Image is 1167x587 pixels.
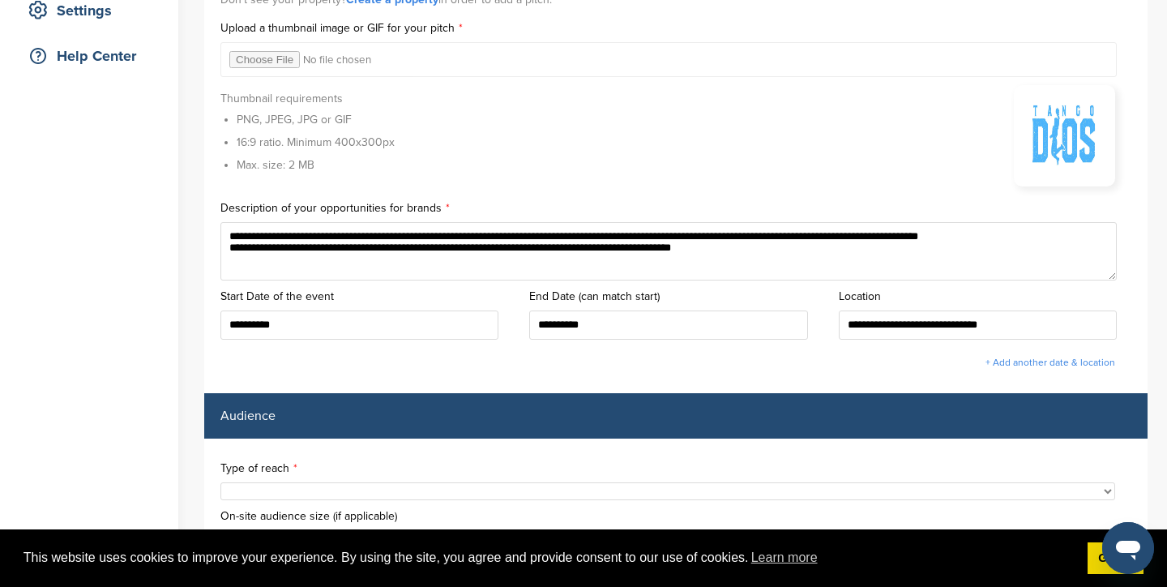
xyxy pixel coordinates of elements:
[1014,85,1115,186] img: B5DE632E-A328-4314-A0EC-A0EB49D28008.jpeg
[237,156,395,174] li: Max. size: 2 MB
[220,203,1131,214] label: Description of your opportunities for brands
[24,546,1075,570] span: This website uses cookies to improve your experience. By using the site, you agree and provide co...
[839,291,1131,302] label: Location
[529,291,822,302] label: End Date (can match start)
[24,41,162,71] div: Help Center
[220,92,395,179] div: Thumbnail requirements
[220,463,1131,474] label: Type of reach
[220,291,513,302] label: Start Date of the event
[220,23,1131,34] label: Upload a thumbnail image or GIF for your pitch
[985,357,1115,368] a: + Add another date & location
[749,546,820,570] a: learn more about cookies
[220,409,276,422] label: Audience
[1102,522,1154,574] iframe: Button to launch messaging window
[237,111,395,128] li: PNG, JPEG, JPG or GIF
[237,134,395,151] li: 16:9 ratio. Minimum 400x300px
[220,511,1131,522] label: On-site audience size (if applicable)
[1088,542,1143,575] a: dismiss cookie message
[16,37,162,75] a: Help Center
